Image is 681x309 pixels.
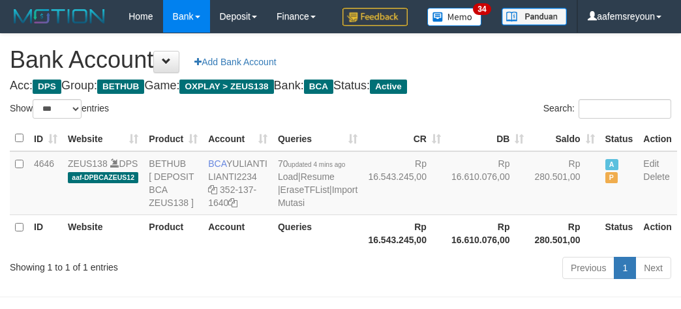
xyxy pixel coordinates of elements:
[370,80,407,94] span: Active
[638,214,677,252] th: Action
[579,99,671,119] input: Search:
[529,151,599,215] td: Rp 280.501,00
[10,47,671,73] h1: Bank Account
[273,214,363,252] th: Queries
[446,126,530,151] th: DB: activate to sort column ascending
[427,8,482,26] img: Button%20Memo.svg
[304,80,333,94] span: BCA
[446,151,530,215] td: Rp 16.610.076,00
[29,126,63,151] th: ID: activate to sort column ascending
[144,126,203,151] th: Product: activate to sort column ascending
[203,151,273,215] td: YULIANTI 352-137-1640
[600,214,639,252] th: Status
[342,8,408,26] img: Feedback.jpg
[68,172,138,183] span: aaf-DPBCAZEUS12
[278,158,345,169] span: 70
[446,214,530,252] th: Rp 16.610.076,00
[97,80,144,94] span: BETHUB
[10,80,671,93] h4: Acc: Group: Game: Bank: Status:
[63,151,144,215] td: DPS
[529,214,599,252] th: Rp 280.501,00
[288,161,346,168] span: updated 4 mins ago
[186,51,284,73] a: Add Bank Account
[643,171,669,182] a: Delete
[63,126,144,151] th: Website: activate to sort column ascending
[63,214,144,252] th: Website
[363,151,446,215] td: Rp 16.543.245,00
[228,198,237,208] a: Copy 3521371640 to clipboard
[562,257,614,279] a: Previous
[614,257,636,279] a: 1
[203,214,273,252] th: Account
[203,126,273,151] th: Account: activate to sort column ascending
[605,159,618,170] span: Active
[68,158,108,169] a: ZEUS138
[280,184,329,195] a: EraseTFList
[208,184,217,195] a: Copy LIANTI2234 to clipboard
[529,126,599,151] th: Saldo: activate to sort column ascending
[301,171,335,182] a: Resume
[473,3,491,15] span: 34
[363,214,446,252] th: Rp 16.543.245,00
[643,158,659,169] a: Edit
[273,126,363,151] th: Queries: activate to sort column ascending
[543,99,671,119] label: Search:
[33,99,82,119] select: Showentries
[10,256,274,274] div: Showing 1 to 1 of 1 entries
[605,172,618,183] span: Paused
[635,257,671,279] a: Next
[208,171,257,182] a: LIANTI2234
[502,8,567,25] img: panduan.png
[208,158,226,169] span: BCA
[29,151,63,215] td: 4646
[33,80,61,94] span: DPS
[638,126,677,151] th: Action
[278,184,357,208] a: Import Mutasi
[363,126,446,151] th: CR: activate to sort column ascending
[179,80,273,94] span: OXPLAY > ZEUS138
[600,126,639,151] th: Status
[144,214,203,252] th: Product
[144,151,203,215] td: BETHUB [ DEPOSIT BCA ZEUS138 ]
[278,158,357,208] span: | | |
[29,214,63,252] th: ID
[10,7,109,26] img: MOTION_logo.png
[278,171,298,182] a: Load
[10,99,109,119] label: Show entries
